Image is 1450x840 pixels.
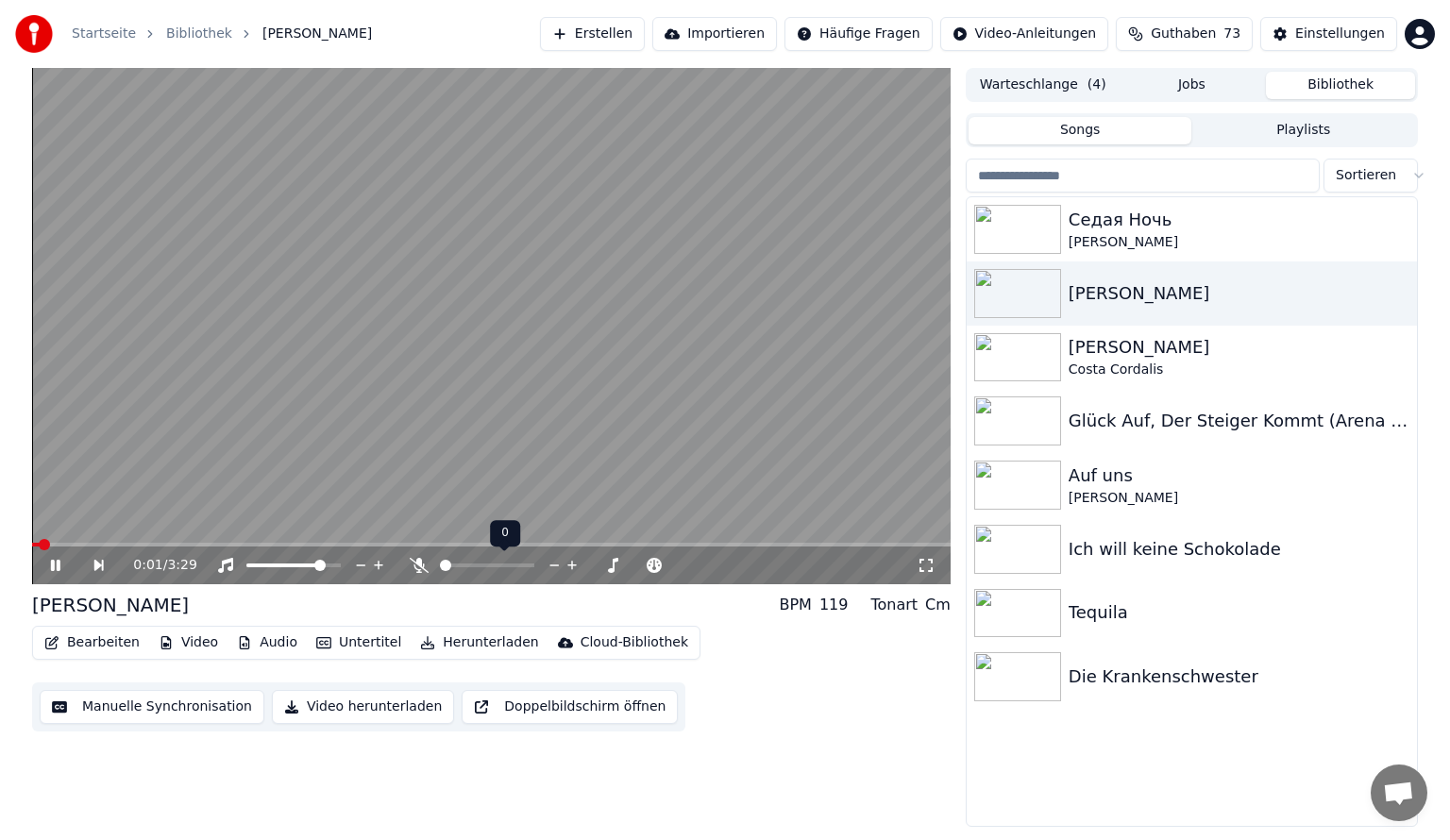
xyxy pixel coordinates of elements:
div: 0 [490,520,520,546]
button: Herunterladen [413,630,546,656]
button: Einstellungen [1260,17,1397,51]
button: Audio [229,630,305,656]
div: Cm [925,594,951,616]
button: Playlists [1191,117,1415,144]
a: Bibliothek [166,25,232,43]
button: Songs [969,117,1192,144]
a: Startseite [72,25,136,43]
div: [PERSON_NAME] [1069,334,1409,361]
div: Einstellungen [1295,25,1385,43]
span: Sortieren [1336,166,1396,185]
button: Manuelle Synchronisation [40,690,264,724]
button: Jobs [1118,72,1267,99]
div: Cloud-Bibliothek [581,633,688,652]
button: Video herunterladen [272,690,454,724]
img: youka [15,15,53,53]
div: BPM [779,594,811,616]
a: Chat öffnen [1371,764,1427,821]
div: [PERSON_NAME] [32,592,189,618]
button: Doppelbildschirm öffnen [462,690,678,724]
div: Die Krankenschwester [1069,664,1409,690]
span: 3:29 [167,556,196,575]
button: Bearbeiten [37,630,147,656]
div: Tequila [1069,599,1409,626]
div: Седая Ночь [1069,207,1409,233]
div: [PERSON_NAME] [1069,280,1409,307]
span: 73 [1223,25,1240,43]
div: Glück Auf, Der Steiger Kommt (Arena Version) [1069,408,1409,434]
span: ( 4 ) [1087,76,1106,94]
nav: breadcrumb [72,25,372,43]
div: / [133,556,178,575]
span: 0:01 [133,556,162,575]
span: [PERSON_NAME] [262,25,372,43]
div: [PERSON_NAME] [1069,233,1409,252]
button: Häufige Fragen [784,17,933,51]
button: Erstellen [540,17,645,51]
div: [PERSON_NAME] [1069,489,1409,508]
div: 119 [819,594,849,616]
button: Importieren [652,17,777,51]
button: Guthaben73 [1116,17,1253,51]
span: Guthaben [1151,25,1216,43]
div: Costa Cordalis [1069,361,1409,379]
div: Tonart [870,594,918,616]
div: Ich will keine Schokolade [1069,536,1409,563]
button: Video [151,630,226,656]
div: Auf uns [1069,462,1409,489]
button: Video-Anleitungen [940,17,1109,51]
button: Warteschlange [969,72,1118,99]
button: Bibliothek [1266,72,1415,99]
button: Untertitel [309,630,409,656]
